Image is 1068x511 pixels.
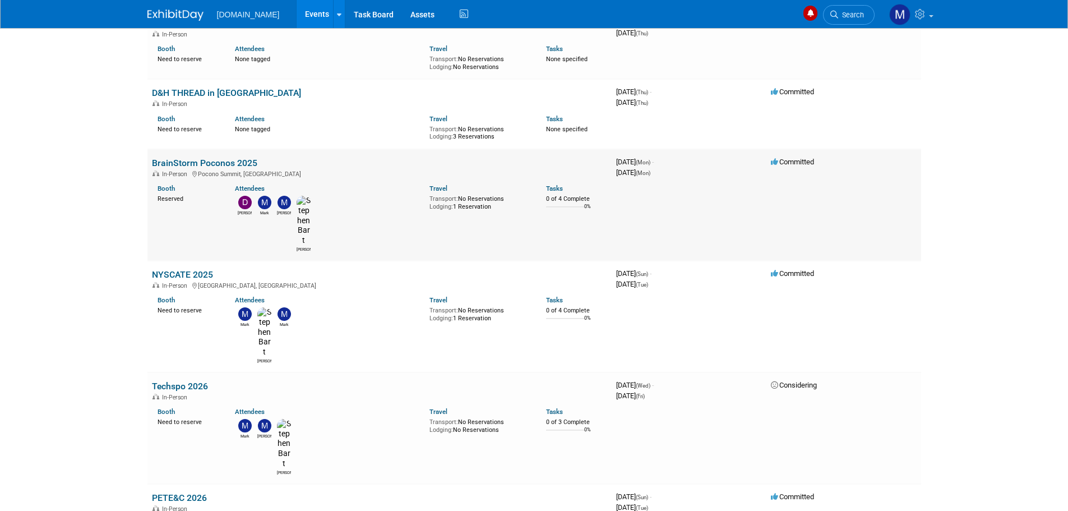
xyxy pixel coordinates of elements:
[158,123,219,133] div: Need to reserve
[278,196,291,209] img: Matthew Levin
[429,123,529,141] div: No Reservations 3 Reservations
[158,45,175,53] a: Booth
[584,204,591,219] td: 0%
[235,408,265,416] a: Attendees
[652,158,654,166] span: -
[235,45,265,53] a: Attendees
[429,296,447,304] a: Travel
[616,158,654,166] span: [DATE]
[650,492,651,501] span: -
[162,171,191,178] span: In-Person
[616,88,651,96] span: [DATE]
[277,419,291,469] img: Stephen Bart
[257,432,271,439] div: Matthew Levin
[238,419,252,432] img: Mark Menzella
[429,195,458,202] span: Transport:
[650,269,651,278] span: -
[636,271,648,277] span: (Sun)
[616,492,651,501] span: [DATE]
[429,203,453,210] span: Lodging:
[158,416,219,426] div: Need to reserve
[152,158,257,168] a: BrainStorm Poconos 2025
[616,381,654,389] span: [DATE]
[636,383,650,389] span: (Wed)
[429,63,453,71] span: Lodging:
[238,196,252,209] img: Damien Dimino
[546,56,588,63] span: None specified
[771,88,814,96] span: Committed
[162,31,191,38] span: In-Person
[162,282,191,289] span: In-Person
[235,115,265,123] a: Attendees
[257,209,271,216] div: Mark Menzella
[429,416,529,434] div: No Reservations No Reservations
[152,169,607,178] div: Pocono Summit, [GEOGRAPHIC_DATA]
[152,394,159,399] img: In-Person Event
[235,53,421,63] div: None tagged
[546,296,563,304] a: Tasks
[429,418,458,426] span: Transport:
[238,432,252,439] div: Mark Menzella
[771,158,814,166] span: Committed
[235,296,265,304] a: Attendees
[429,133,453,140] span: Lodging:
[235,185,265,192] a: Attendees
[616,29,648,37] span: [DATE]
[152,269,213,280] a: NYSCATE 2025
[546,126,588,133] span: None specified
[152,492,207,503] a: PETE&C 2026
[546,115,563,123] a: Tasks
[616,392,645,400] span: [DATE]
[823,5,875,25] a: Search
[616,168,650,177] span: [DATE]
[429,53,529,71] div: No Reservations No Reservations
[152,88,301,98] a: D&H THREAD in [GEOGRAPHIC_DATA]
[152,381,208,392] a: Techspo 2026
[616,98,648,107] span: [DATE]
[277,209,291,216] div: Matthew Levin
[257,307,271,357] img: Stephen Bart
[652,381,654,389] span: -
[429,126,458,133] span: Transport:
[636,159,650,165] span: (Mon)
[429,305,529,322] div: No Reservations 1 Reservation
[771,269,814,278] span: Committed
[429,315,453,322] span: Lodging:
[158,296,175,304] a: Booth
[277,469,291,476] div: Stephen Bart
[838,11,864,19] span: Search
[650,88,651,96] span: -
[636,505,648,511] span: (Tue)
[277,321,291,328] div: Mark Triftshauser
[616,280,648,288] span: [DATE]
[636,282,648,288] span: (Tue)
[147,10,204,21] img: ExhibitDay
[152,282,159,288] img: In-Person Event
[297,246,311,252] div: Stephen Bart
[429,193,529,210] div: No Reservations 1 Reservation
[771,492,814,501] span: Committed
[162,394,191,401] span: In-Person
[429,408,447,416] a: Travel
[217,10,280,19] span: [DOMAIN_NAME]
[158,53,219,63] div: Need to reserve
[546,45,563,53] a: Tasks
[258,196,271,209] img: Mark Menzella
[278,307,291,321] img: Mark Triftshauser
[258,419,271,432] img: Matthew Levin
[616,269,651,278] span: [DATE]
[636,89,648,95] span: (Thu)
[584,427,591,442] td: 0%
[636,393,645,399] span: (Fri)
[429,115,447,123] a: Travel
[238,209,252,216] div: Damien Dimino
[162,100,191,108] span: In-Person
[158,115,175,123] a: Booth
[158,193,219,203] div: Reserved
[152,100,159,106] img: In-Person Event
[158,185,175,192] a: Booth
[158,305,219,315] div: Need to reserve
[771,381,817,389] span: Considering
[429,426,453,434] span: Lodging:
[152,280,607,289] div: [GEOGRAPHIC_DATA], [GEOGRAPHIC_DATA]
